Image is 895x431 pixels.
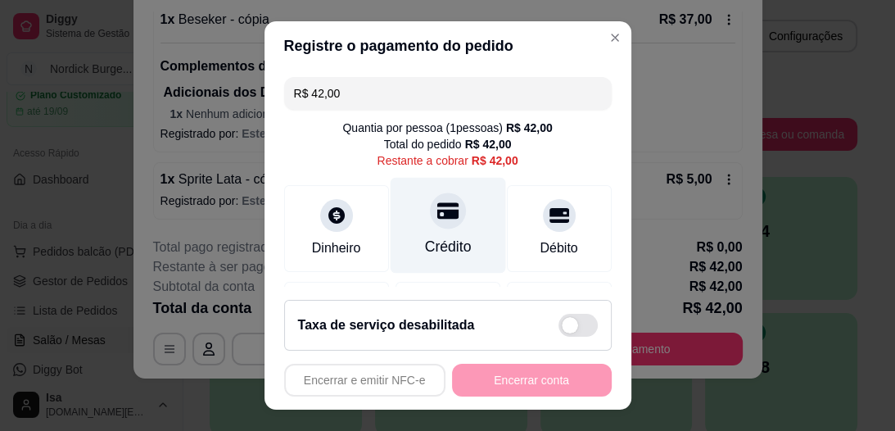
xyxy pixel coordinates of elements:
div: Quantia por pessoa ( 1 pessoas) [342,120,552,136]
div: R$ 42,00 [472,152,518,169]
header: Registre o pagamento do pedido [264,21,631,70]
div: Dinheiro [312,238,361,258]
input: Ex.: hambúrguer de cordeiro [294,77,602,110]
div: Crédito [424,237,471,258]
button: Close [602,25,628,51]
div: R$ 42,00 [506,120,553,136]
h2: Taxa de serviço desabilitada [298,315,475,335]
div: Débito [540,238,577,258]
div: Total do pedido [384,136,512,152]
div: R$ 42,00 [465,136,512,152]
div: Restante a cobrar [377,152,518,169]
